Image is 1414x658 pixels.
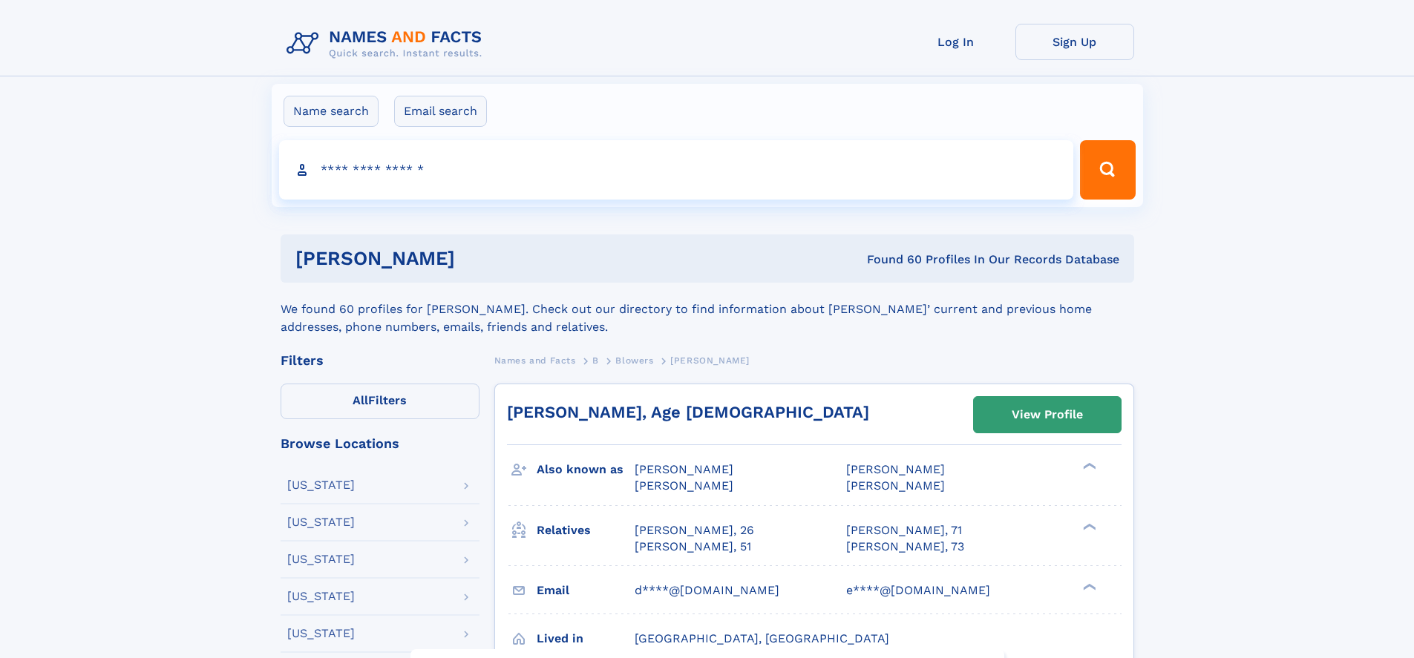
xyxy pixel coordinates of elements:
[635,478,733,493] span: [PERSON_NAME]
[974,397,1121,432] a: View Profile
[635,462,733,476] span: [PERSON_NAME]
[635,539,751,555] a: [PERSON_NAME], 51
[635,631,889,645] span: [GEOGRAPHIC_DATA], [GEOGRAPHIC_DATA]
[1012,398,1083,432] div: View Profile
[284,96,379,127] label: Name search
[281,354,479,367] div: Filters
[1079,582,1097,591] div: ❯
[537,518,635,543] h3: Relatives
[537,578,635,603] h3: Email
[615,351,653,369] a: Blowers
[353,393,368,407] span: All
[287,590,355,602] div: [US_STATE]
[615,355,653,366] span: Blowers
[670,355,750,366] span: [PERSON_NAME]
[592,355,599,366] span: B
[846,462,945,476] span: [PERSON_NAME]
[592,351,599,369] a: B
[1080,140,1135,200] button: Search Button
[295,249,661,268] h1: [PERSON_NAME]
[661,251,1119,268] div: Found 60 Profiles In Our Records Database
[846,478,945,493] span: [PERSON_NAME]
[279,140,1074,200] input: search input
[537,626,635,651] h3: Lived in
[1079,461,1097,471] div: ❯
[635,522,754,539] a: [PERSON_NAME], 26
[281,283,1134,336] div: We found 60 profiles for [PERSON_NAME]. Check out our directory to find information about [PERSON...
[287,479,355,491] div: [US_STATE]
[1015,24,1134,60] a: Sign Up
[846,522,962,539] a: [PERSON_NAME], 71
[494,351,576,369] a: Names and Facts
[281,437,479,450] div: Browse Locations
[394,96,487,127] label: Email search
[897,24,1015,60] a: Log In
[281,384,479,419] label: Filters
[287,628,355,639] div: [US_STATE]
[846,539,964,555] a: [PERSON_NAME], 73
[281,24,494,64] img: Logo Names and Facts
[287,516,355,528] div: [US_STATE]
[507,403,869,421] a: [PERSON_NAME], Age [DEMOGRAPHIC_DATA]
[287,553,355,565] div: [US_STATE]
[537,457,635,482] h3: Also known as
[1079,522,1097,531] div: ❯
